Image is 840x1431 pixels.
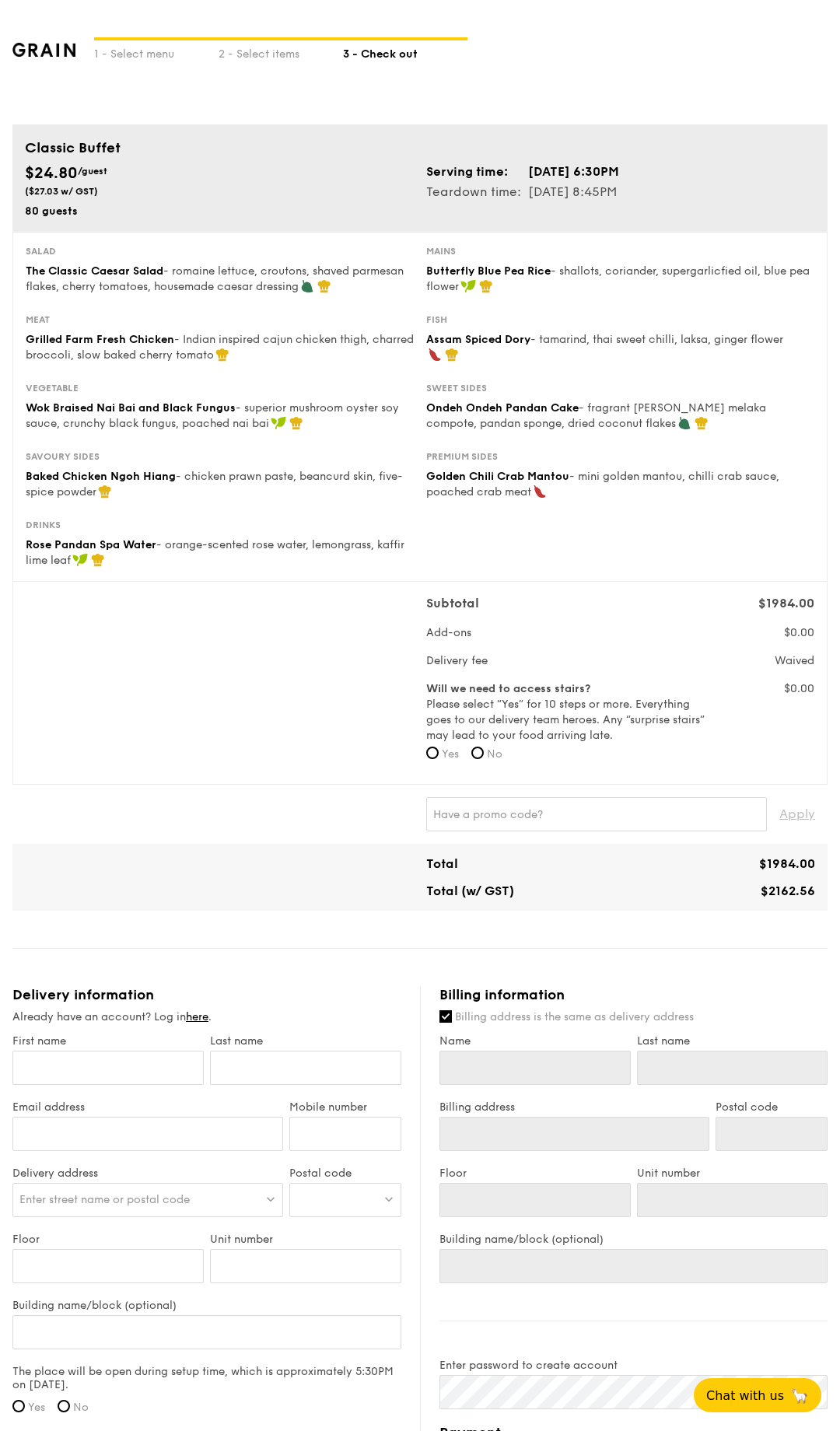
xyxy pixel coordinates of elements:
img: icon-dropdown.fa26e9f9.svg [265,1193,276,1205]
label: Unit number [210,1233,401,1246]
span: Waived [775,654,814,667]
b: Will we need to access stairs? [426,682,590,695]
div: Classic Buffet [25,137,815,159]
span: Apply [779,797,815,831]
label: Last name [210,1034,401,1048]
label: Building name/block (optional) [439,1233,828,1246]
div: 2 - Select items [219,40,343,62]
span: - chicken prawn paste, beancurd skin, five-spice powder [26,470,403,499]
div: Salad [26,245,414,257]
span: ($27.03 w/ GST) [25,186,98,197]
label: Please select “Yes” for 10 steps or more. Everything goes to our delivery team heroes. Any “surpr... [426,681,714,743]
img: grain-logotype.1cdc1e11.png [12,43,75,57]
span: - orange-scented rose water, lemongrass, kaffir lime leaf [26,538,404,567]
div: Drinks [26,519,414,531]
td: [DATE] 8:45PM [527,182,620,202]
span: Delivery fee [426,654,488,667]
img: icon-chef-hat.a58ddaea.svg [91,553,105,567]
input: No [471,747,484,759]
span: 🦙 [790,1387,809,1405]
span: Subtotal [426,596,479,611]
span: - shallots, coriander, supergarlicfied oil, blue pea flower [426,264,810,293]
img: icon-chef-hat.a58ddaea.svg [215,348,229,362]
span: $0.00 [784,626,814,639]
img: icon-vegan.f8ff3823.svg [72,553,88,567]
img: icon-chef-hat.a58ddaea.svg [479,279,493,293]
td: Serving time: [426,162,527,182]
label: Postal code [289,1167,401,1180]
label: Last name [637,1034,828,1048]
img: icon-vegetarian.fe4039eb.svg [300,279,314,293]
span: No [487,747,502,761]
a: here [186,1010,208,1023]
img: icon-vegetarian.fe4039eb.svg [677,416,691,430]
img: icon-chef-hat.a58ddaea.svg [317,279,331,293]
td: Teardown time: [426,182,527,202]
span: Baked Chicken Ngoh Hiang [26,470,176,483]
label: Delivery address [12,1167,283,1180]
div: 1 - Select menu [94,40,219,62]
span: Yes [28,1401,45,1414]
img: icon-spicy.37a8142b.svg [533,485,547,499]
div: Premium sides [426,450,814,463]
span: Billing information [439,986,565,1003]
span: Delivery information [12,986,154,1003]
input: Have a promo code? [426,797,767,831]
img: icon-chef-hat.a58ddaea.svg [98,485,112,499]
span: Add-ons [426,626,471,639]
input: Yes [12,1400,25,1412]
label: Email address [12,1100,283,1114]
span: $24.80 [25,164,78,183]
label: Postal code [716,1100,828,1114]
img: icon-chef-hat.a58ddaea.svg [289,416,303,430]
div: Meat [26,313,414,326]
span: - tamarind, thai sweet chilli, laksa, ginger flower [530,333,783,346]
span: Total (w/ GST) [426,883,514,898]
span: Wok Braised Nai Bai and Black Fungus [26,401,236,415]
label: Enter password to create account [439,1359,828,1372]
td: [DATE] 6:30PM [527,162,620,182]
span: No [73,1401,89,1414]
div: Savoury sides [26,450,414,463]
span: $1984.00 [759,856,815,871]
label: Billing address [439,1100,709,1114]
span: Rose Pandan Spa Water [26,538,156,551]
span: Billing address is the same as delivery address [455,1010,694,1023]
div: Fish [426,313,814,326]
span: - fragrant [PERSON_NAME] melaka compote, pandan sponge, dried coconut flakes [426,401,766,430]
span: Chat with us [706,1388,784,1403]
button: Chat with us🦙 [694,1378,821,1412]
img: icon-spicy.37a8142b.svg [428,348,442,362]
span: Enter street name or postal code [19,1193,190,1206]
span: $1984.00 [758,596,814,611]
img: icon-chef-hat.a58ddaea.svg [695,416,709,430]
img: icon-chef-hat.a58ddaea.svg [445,348,459,362]
input: No [58,1400,70,1412]
div: Vegetable [26,382,414,394]
span: /guest [78,166,107,177]
div: Already have an account? Log in . [12,1009,401,1025]
div: Sweet sides [426,382,814,394]
label: Name [439,1034,631,1048]
label: The place will be open during setup time, which is approximately 5:30PM on [DATE]. [12,1365,401,1391]
span: - mini golden mantou, chilli crab sauce, poached crab meat [426,470,779,499]
span: Yes [442,747,459,761]
span: Butterfly Blue Pea Rice [426,264,551,278]
span: Assam Spiced Dory [426,333,530,346]
span: - Indian inspired cajun chicken thigh, charred broccoli, slow baked cherry tomato [26,333,414,362]
div: 80 guests [25,204,414,219]
label: Mobile number [289,1100,401,1114]
span: Total [426,856,458,871]
label: Building name/block (optional) [12,1299,401,1312]
label: Floor [439,1167,631,1180]
label: Floor [12,1233,204,1246]
span: $2162.56 [761,883,815,898]
img: icon-dropdown.fa26e9f9.svg [383,1193,394,1205]
span: The Classic Caesar Salad [26,264,163,278]
div: Mains [426,245,814,257]
label: Unit number [637,1167,828,1180]
img: icon-vegan.f8ff3823.svg [460,279,476,293]
span: Golden Chili Crab Mantou [426,470,569,483]
span: Ondeh Ondeh Pandan Cake [426,401,579,415]
label: First name [12,1034,204,1048]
